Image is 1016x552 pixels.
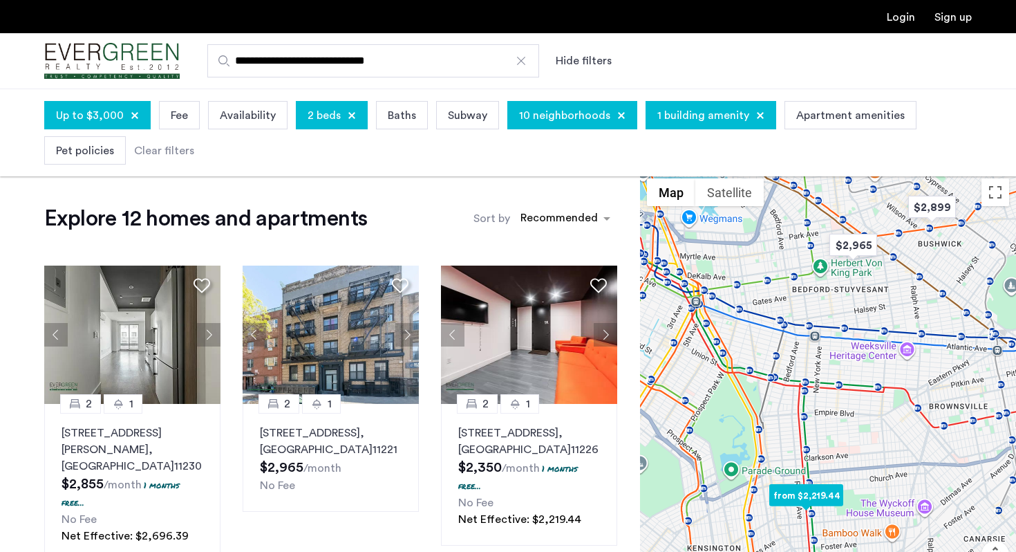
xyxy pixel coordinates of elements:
button: Show street map [647,178,695,206]
span: 1 [328,396,332,412]
span: 1 building amenity [657,107,749,124]
span: Pet policies [56,142,114,159]
div: Clear filters [134,142,194,159]
span: 2 [284,396,290,412]
a: Cazamio Logo [44,35,180,87]
div: $2,965 [824,230,883,261]
sub: /month [502,463,540,474]
a: 21[STREET_ADDRESS], [GEOGRAPHIC_DATA]112261 months free...No FeeNet Effective: $2,219.44 [441,404,617,546]
span: Fee [171,107,188,124]
span: Net Effective: $2,696.39 [62,531,189,542]
button: Show satellite imagery [695,178,764,206]
span: No Fee [458,497,493,508]
button: Previous apartment [243,323,266,347]
button: Next apartment [594,323,617,347]
button: Previous apartment [441,323,464,347]
span: 10 neighborhoods [519,107,610,124]
span: 1 [526,396,530,412]
a: Login [887,12,915,23]
span: Up to $3,000 [56,107,124,124]
button: Show or hide filters [556,53,612,69]
span: Subway [448,107,487,124]
span: $2,965 [260,461,303,475]
p: [STREET_ADDRESS][PERSON_NAME] 11230 [62,425,203,475]
button: Previous apartment [44,323,68,347]
button: Next apartment [197,323,220,347]
img: logo [44,35,180,87]
button: Toggle fullscreen view [981,178,1009,206]
span: $2,855 [62,477,104,491]
h1: Explore 12 homes and apartments [44,205,367,232]
span: Baths [388,107,416,124]
sub: /month [104,479,142,490]
ng-select: sort-apartment [514,206,617,231]
input: Apartment Search [207,44,539,77]
img: 3_638330844220542015.jpeg [243,266,420,404]
span: Net Effective: $2,219.44 [458,514,581,525]
span: No Fee [62,514,97,525]
button: Next apartment [395,323,419,347]
p: [STREET_ADDRESS] 11226 [458,425,600,458]
label: Sort by [473,210,510,227]
div: Recommended [518,210,598,230]
img: 218_638484513274345456.jpeg [441,266,618,404]
span: Availability [220,107,276,124]
span: 2 beds [308,107,341,124]
span: No Fee [260,480,295,491]
div: from $2,219.44 [764,480,849,511]
sub: /month [303,463,341,474]
span: 1 [129,396,133,412]
a: Registration [934,12,972,23]
span: 2 [482,396,489,412]
p: [STREET_ADDRESS] 11221 [260,425,402,458]
span: 2 [86,396,92,412]
img: 66a1adb6-6608-43dd-a245-dc7333f8b390_638887042154186807.jpeg [44,266,221,404]
a: 21[STREET_ADDRESS], [GEOGRAPHIC_DATA]11221No Fee [243,404,419,512]
span: $2,350 [458,461,502,475]
span: Apartment amenities [796,107,905,124]
div: $2,899 [903,192,961,223]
